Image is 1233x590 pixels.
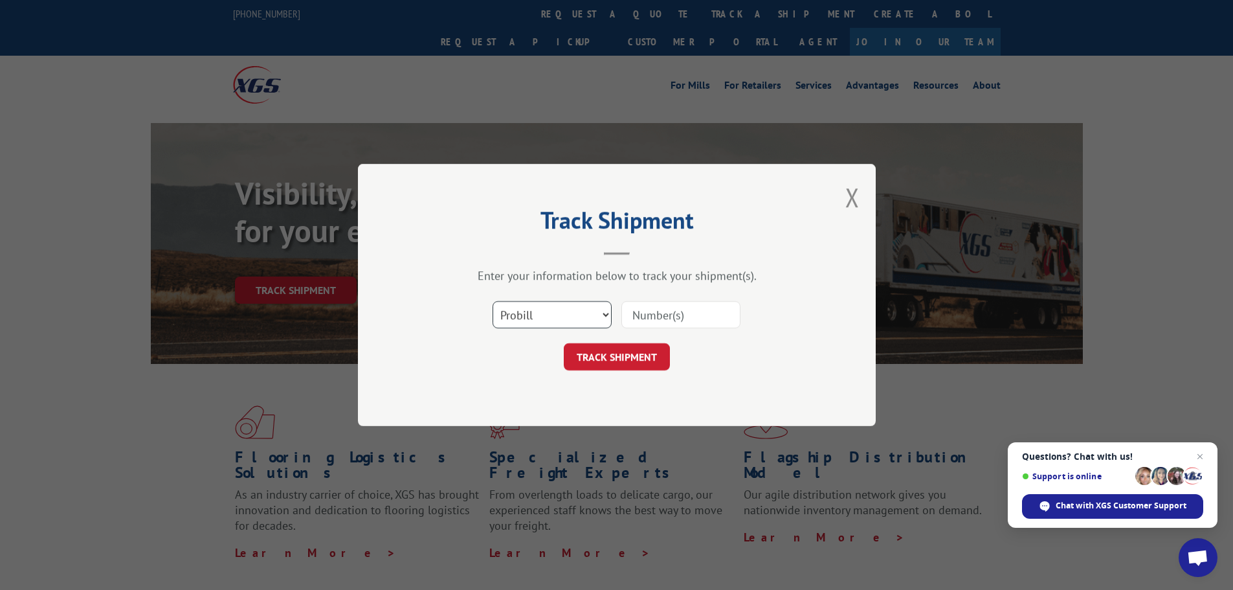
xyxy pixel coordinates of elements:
[1179,538,1217,577] div: Open chat
[1022,451,1203,462] span: Questions? Chat with us!
[621,301,740,328] input: Number(s)
[1022,494,1203,519] div: Chat with XGS Customer Support
[564,343,670,370] button: TRACK SHIPMENT
[1022,471,1131,481] span: Support is online
[1056,500,1186,512] span: Chat with XGS Customer Support
[1192,449,1208,464] span: Close chat
[845,180,860,214] button: Close modal
[423,268,811,283] div: Enter your information below to track your shipment(s).
[423,211,811,236] h2: Track Shipment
